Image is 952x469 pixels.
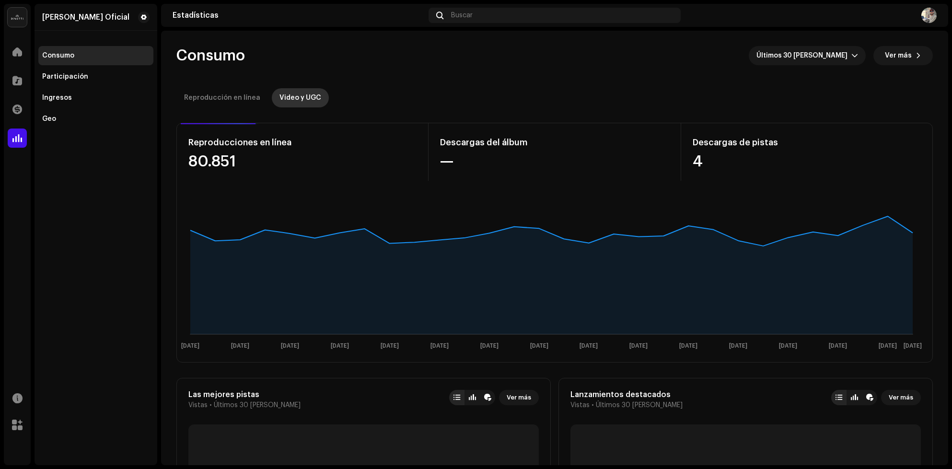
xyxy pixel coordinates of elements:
text: [DATE] [231,343,249,349]
re-m-nav-item: Geo [38,109,153,129]
re-m-nav-item: Ingresos [38,88,153,107]
span: Ver más [507,388,531,407]
div: Reproducción en línea [184,88,260,107]
text: [DATE] [829,343,847,349]
span: • [592,401,594,409]
img: 852d329a-1acc-4078-8467-7e42b92f1d24 [921,8,937,23]
div: Descargas del álbum [440,135,669,150]
span: • [209,401,212,409]
text: [DATE] [331,343,349,349]
div: Deejay Maquina Oficial [42,13,129,21]
span: Vistas [570,401,590,409]
text: [DATE] [904,343,922,349]
text: [DATE] [779,343,797,349]
text: [DATE] [281,343,299,349]
div: Lanzamientos destacados [570,390,683,399]
span: Últimos 30 [PERSON_NAME] [596,401,683,409]
re-m-nav-item: Participación [38,67,153,86]
button: Ver más [499,390,539,405]
text: [DATE] [381,343,399,349]
span: Últimos 30 días [756,46,851,65]
div: dropdown trigger [851,46,858,65]
text: [DATE] [480,343,499,349]
span: Ver más [889,388,913,407]
text: [DATE] [181,343,199,349]
div: Ingresos [42,94,72,102]
img: 02a7c2d3-3c89-4098-b12f-2ff2945c95ee [8,8,27,27]
div: Consumo [42,52,74,59]
span: Consumo [176,46,245,65]
div: 4 [693,154,921,169]
button: Ver más [881,390,921,405]
span: Vistas [188,401,208,409]
div: Participación [42,73,88,81]
div: Descargas de pistas [693,135,921,150]
text: [DATE] [879,343,897,349]
text: [DATE] [530,343,548,349]
text: [DATE] [430,343,449,349]
div: Geo [42,115,56,123]
div: — [440,154,669,169]
span: Últimos 30 [PERSON_NAME] [214,401,301,409]
div: Video y UGC [279,88,321,107]
div: 80.851 [188,154,417,169]
span: Buscar [451,12,473,19]
div: Reproducciones en línea [188,135,417,150]
text: [DATE] [580,343,598,349]
button: Ver más [873,46,933,65]
re-m-nav-item: Consumo [38,46,153,65]
div: Las mejores pistas [188,390,301,399]
div: Estadísticas [173,12,425,19]
span: Ver más [885,46,912,65]
text: [DATE] [729,343,747,349]
text: [DATE] [629,343,648,349]
text: [DATE] [679,343,697,349]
